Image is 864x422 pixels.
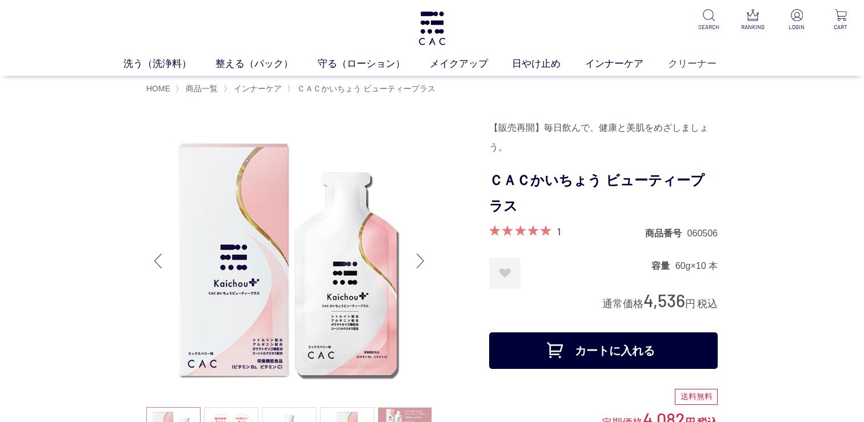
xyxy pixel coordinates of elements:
p: CART [827,23,855,31]
a: 日やけ止め [512,57,585,71]
h1: ＣＡＣかいちょう ビューティープラス [489,168,718,219]
a: クリーナー [668,57,741,71]
p: SEARCH [695,23,723,31]
a: 守る（ローション） [318,57,430,71]
div: Next slide [409,238,432,284]
span: 4,536 [643,290,685,311]
div: Previous slide [146,238,169,284]
a: HOME [146,84,170,93]
span: 通常価格 [602,298,643,310]
img: logo [417,11,447,45]
a: ＣＡＣかいちょう ビューティープラス [295,84,435,93]
img: ＣＡＣかいちょう ビューティープラス [146,118,432,404]
li: 〉 [175,83,221,94]
div: 送料無料 [675,389,718,405]
dd: 060506 [687,227,718,239]
a: SEARCH [695,9,723,31]
dt: 容量 [651,260,675,272]
p: LOGIN [783,23,811,31]
a: メイクアップ [430,57,513,71]
span: 円 [685,298,695,310]
a: RANKING [739,9,767,31]
a: 洗う（洗浄料） [123,57,216,71]
span: インナーケア [234,84,282,93]
button: カートに入れる [489,332,718,369]
a: インナーケア [585,57,668,71]
a: LOGIN [783,9,811,31]
span: ＣＡＣかいちょう ビューティープラス [297,84,435,93]
li: 〉 [223,83,285,94]
a: 商品一覧 [183,84,218,93]
a: お気に入りに登録する [489,258,521,289]
p: RANKING [739,23,767,31]
li: 〉 [287,83,438,94]
div: 【販売再開】毎日飲んで、健康と美肌をめざしましょう。 [489,118,718,157]
a: CART [827,9,855,31]
span: 商品一覧 [186,84,218,93]
a: インナーケア [231,84,282,93]
dd: 60g×10 本 [675,260,718,272]
a: 整える（パック） [215,57,318,71]
a: 1 [557,225,561,238]
span: 税込 [697,298,718,310]
dt: 商品番号 [645,227,687,239]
